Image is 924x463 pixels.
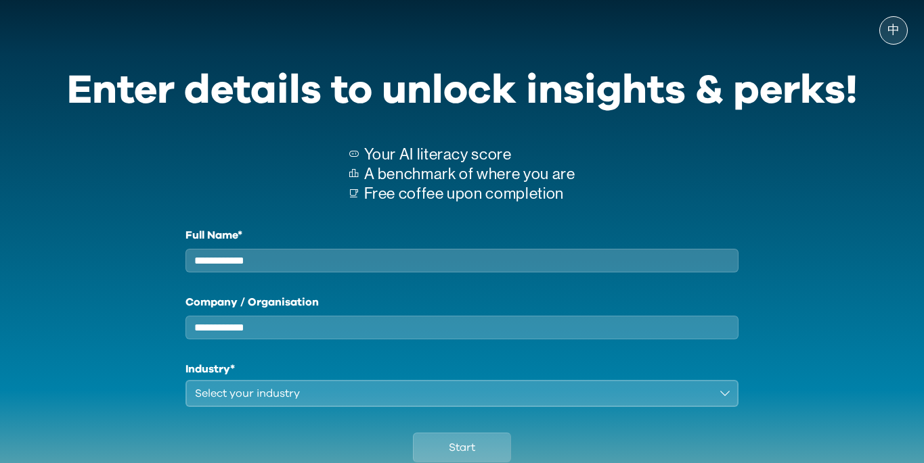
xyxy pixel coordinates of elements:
[185,294,739,310] label: Company / Organisation
[887,24,900,37] span: 中
[185,227,739,243] label: Full Name*
[185,380,739,407] button: Select your industry
[195,385,711,401] div: Select your industry
[364,145,575,164] p: Your AI literacy score
[67,58,858,123] div: Enter details to unlock insights & perks!
[364,164,575,184] p: A benchmark of where you are
[449,439,475,456] span: Start
[413,433,511,462] button: Start
[185,361,739,377] h1: Industry*
[364,184,575,203] p: Free coffee upon completion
